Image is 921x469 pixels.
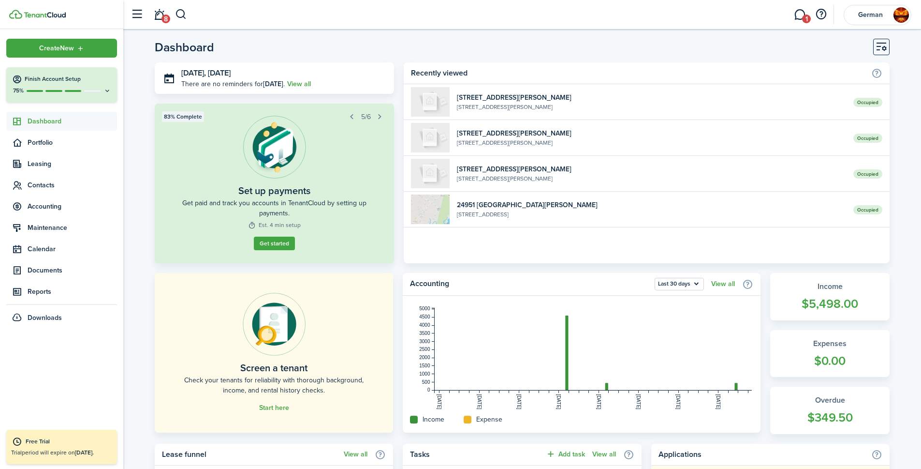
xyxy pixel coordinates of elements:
[457,128,846,138] widget-list-item-title: [STREET_ADDRESS][PERSON_NAME]
[457,92,846,103] widget-list-item-title: [STREET_ADDRESS][PERSON_NAME]
[853,98,882,107] span: Occupied
[427,387,430,393] tspan: 0
[457,103,846,111] widget-list-item-description: [STREET_ADDRESS][PERSON_NAME]
[6,67,117,102] button: Finish Account Setup75%
[676,394,681,409] tspan: [DATE]
[25,75,111,83] h4: Finish Account Setup
[420,322,431,328] tspan: 4000
[410,449,541,460] home-widget-title: Tasks
[175,6,187,23] button: Search
[813,6,829,23] button: Open resource center
[11,448,112,457] p: Trial
[28,116,117,126] span: Dashboard
[770,387,890,434] a: Overdue$349.50
[655,278,704,290] button: Last 30 days
[12,87,24,95] p: 75%
[28,137,117,148] span: Portfolio
[243,293,306,356] img: Online payments
[411,159,450,188] img: 1
[711,280,735,288] a: View all
[556,394,562,409] tspan: [DATE]
[655,278,704,290] button: Open menu
[263,79,283,89] b: [DATE]
[873,39,890,55] button: Customise
[853,169,882,179] span: Occupied
[181,79,285,89] p: There are no reminders for .
[802,15,811,23] span: 1
[420,363,431,368] tspan: 1500
[361,112,371,122] span: 5/6
[636,394,641,409] tspan: [DATE]
[790,2,809,27] a: Messaging
[259,404,289,412] a: Start here
[150,2,168,27] a: Notifications
[780,408,880,427] widget-stats-count: $349.50
[422,379,430,385] tspan: 500
[373,110,387,123] button: Next step
[420,347,431,352] tspan: 2500
[423,414,444,424] home-widget-title: Income
[477,394,482,409] tspan: [DATE]
[28,223,117,233] span: Maintenance
[437,394,442,409] tspan: [DATE]
[344,451,367,458] a: View all
[128,5,146,24] button: Open sidebar
[420,339,431,344] tspan: 3000
[155,41,214,53] header-page-title: Dashboard
[457,200,846,210] widget-list-item-title: 24951 [GEOGRAPHIC_DATA][PERSON_NAME]
[476,414,502,424] home-widget-title: Expense
[770,330,890,378] a: Expenses$0.00
[853,205,882,214] span: Occupied
[254,237,295,250] a: Get started
[596,394,601,409] tspan: [DATE]
[9,10,22,19] img: TenantCloud
[240,361,307,375] home-placeholder-title: Screen a tenant
[243,116,306,179] img: Online payments
[164,112,202,121] span: 83% Complete
[592,451,616,458] a: View all
[893,7,909,23] img: German
[420,371,431,377] tspan: 1000
[457,174,846,183] widget-list-item-description: [STREET_ADDRESS][PERSON_NAME]
[411,67,866,79] home-widget-title: Recently viewed
[75,448,94,457] b: [DATE].
[162,449,339,460] home-widget-title: Lease funnel
[26,437,112,447] div: Free Trial
[658,449,866,460] home-widget-title: Applications
[28,201,117,212] span: Accounting
[28,159,117,169] span: Leasing
[411,123,450,152] img: 4
[780,295,880,313] widget-stats-count: $5,498.00
[28,287,117,297] span: Reports
[420,355,431,360] tspan: 2000
[28,265,117,275] span: Documents
[28,244,117,254] span: Calendar
[176,198,372,218] widget-step-description: Get paid and track you accounts in TenantCloud by setting up payments.
[6,282,117,301] a: Reports
[457,138,846,147] widget-list-item-description: [STREET_ADDRESS][PERSON_NAME]
[28,180,117,190] span: Contacts
[516,394,522,409] tspan: [DATE]
[716,394,721,409] tspan: [DATE]
[22,448,94,457] span: period will expire on
[546,449,585,460] button: Add task
[24,12,66,18] img: TenantCloud
[28,313,62,323] span: Downloads
[780,338,880,349] widget-stats-title: Expenses
[39,45,74,52] span: Create New
[853,134,882,143] span: Occupied
[287,79,311,89] a: View all
[770,273,890,320] a: Income$5,498.00
[457,210,846,219] widget-list-item-description: [STREET_ADDRESS]
[181,67,387,79] h3: [DATE], [DATE]
[420,306,431,311] tspan: 5000
[6,430,117,464] a: Free TrialTrialperiod will expire on[DATE].
[411,195,450,224] img: 1
[457,164,846,174] widget-list-item-title: [STREET_ADDRESS][PERSON_NAME]
[780,281,880,292] widget-stats-title: Income
[411,87,450,117] img: 2
[238,183,310,198] widget-step-title: Set up payments
[161,15,170,23] span: 8
[780,352,880,370] widget-stats-count: $0.00
[248,221,301,229] widget-step-time: Est. 4 min setup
